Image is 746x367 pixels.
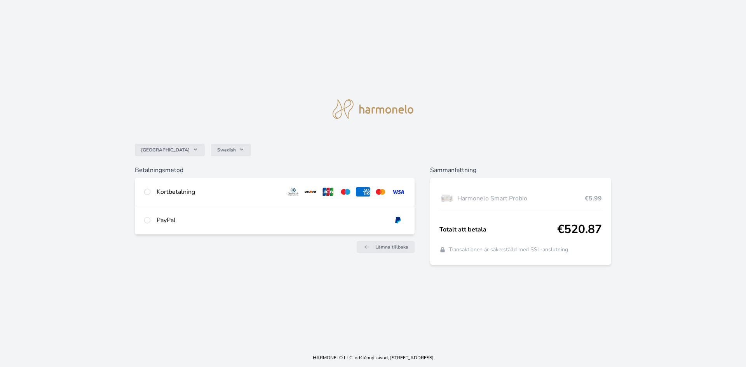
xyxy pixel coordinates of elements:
img: logo.svg [333,99,413,119]
img: discover.svg [303,187,318,197]
button: Swedish [211,144,251,156]
img: Box-6-lahvi-SMART-PROBIO-1_(1)-lo.png [439,189,454,208]
img: mc.svg [373,187,388,197]
span: €5.99 [585,194,602,203]
span: Transaktionen är säkerställd med SSL-anslutning [449,246,568,254]
span: Lämna tillbaka [375,244,408,250]
span: [GEOGRAPHIC_DATA] [141,147,190,153]
a: Lämna tillbaka [357,241,415,253]
span: €520.87 [557,223,602,237]
img: diners.svg [286,187,300,197]
img: visa.svg [391,187,405,197]
div: PayPal [157,216,385,225]
img: maestro.svg [338,187,353,197]
img: amex.svg [356,187,370,197]
h6: Sammanfattning [430,165,612,175]
img: jcb.svg [321,187,335,197]
div: Kortbetalning [157,187,280,197]
span: Harmonelo Smart Probio [457,194,585,203]
button: [GEOGRAPHIC_DATA] [135,144,205,156]
span: Swedish [217,147,236,153]
h6: Betalningsmetod [135,165,415,175]
img: paypal.svg [391,216,405,225]
span: Totalt att betala [439,225,558,234]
